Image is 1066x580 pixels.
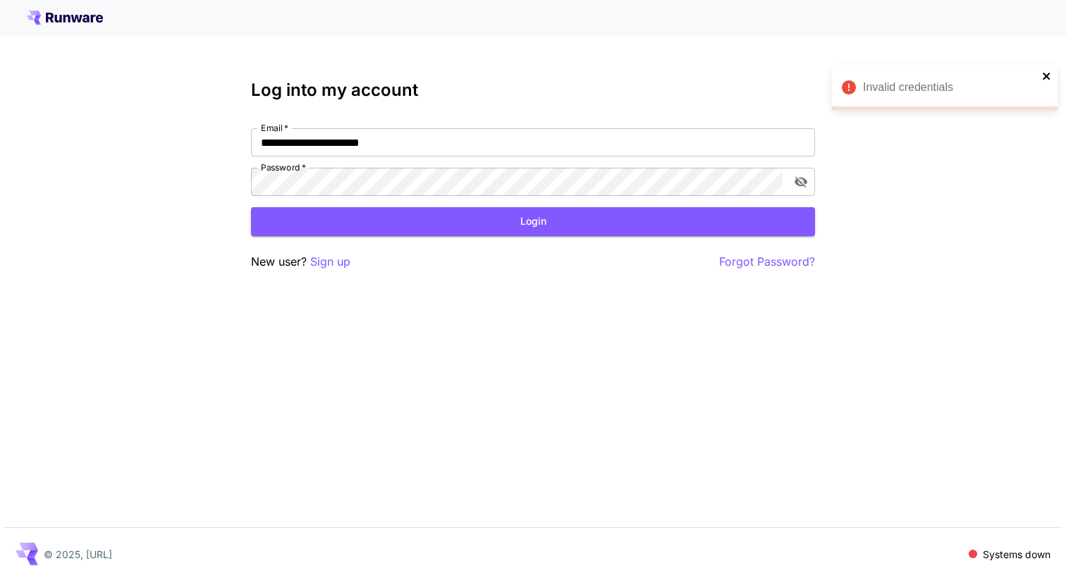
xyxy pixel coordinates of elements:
button: Forgot Password? [719,253,815,271]
button: Login [251,207,815,236]
p: © 2025, [URL] [44,547,112,562]
h3: Log into my account [251,80,815,100]
p: Systems down [983,547,1050,562]
label: Email [261,122,288,134]
div: Invalid credentials [863,79,1038,96]
button: Sign up [310,253,350,271]
button: toggle password visibility [788,169,814,195]
p: New user? [251,253,350,271]
button: close [1042,70,1052,82]
label: Password [261,161,306,173]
